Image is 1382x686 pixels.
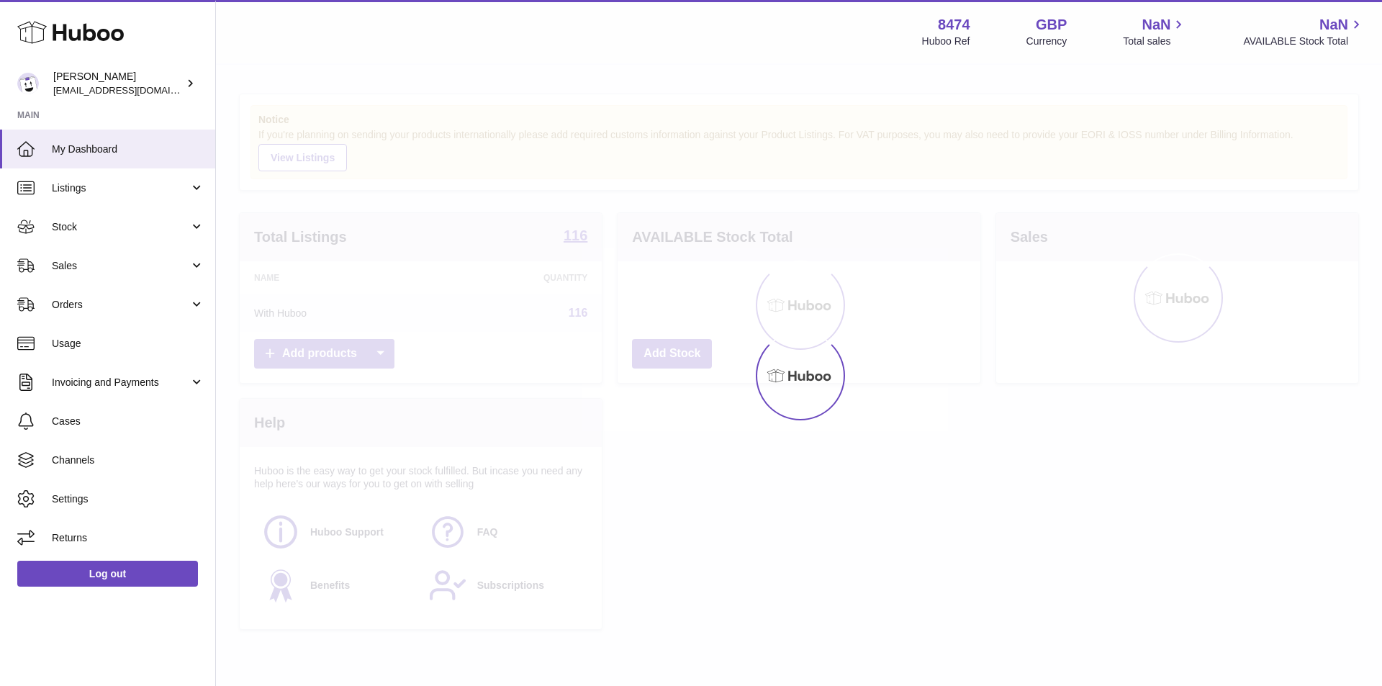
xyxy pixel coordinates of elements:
[1026,35,1067,48] div: Currency
[1036,15,1067,35] strong: GBP
[53,84,212,96] span: [EMAIL_ADDRESS][DOMAIN_NAME]
[52,143,204,156] span: My Dashboard
[52,492,204,506] span: Settings
[1123,35,1187,48] span: Total sales
[938,15,970,35] strong: 8474
[1123,15,1187,48] a: NaN Total sales
[52,415,204,428] span: Cases
[52,337,204,351] span: Usage
[52,259,189,273] span: Sales
[1142,15,1170,35] span: NaN
[922,35,970,48] div: Huboo Ref
[1319,15,1348,35] span: NaN
[1243,35,1365,48] span: AVAILABLE Stock Total
[53,70,183,97] div: [PERSON_NAME]
[1243,15,1365,48] a: NaN AVAILABLE Stock Total
[52,531,204,545] span: Returns
[17,73,39,94] img: orders@neshealth.com
[52,376,189,389] span: Invoicing and Payments
[52,453,204,467] span: Channels
[52,298,189,312] span: Orders
[52,220,189,234] span: Stock
[52,181,189,195] span: Listings
[17,561,198,587] a: Log out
